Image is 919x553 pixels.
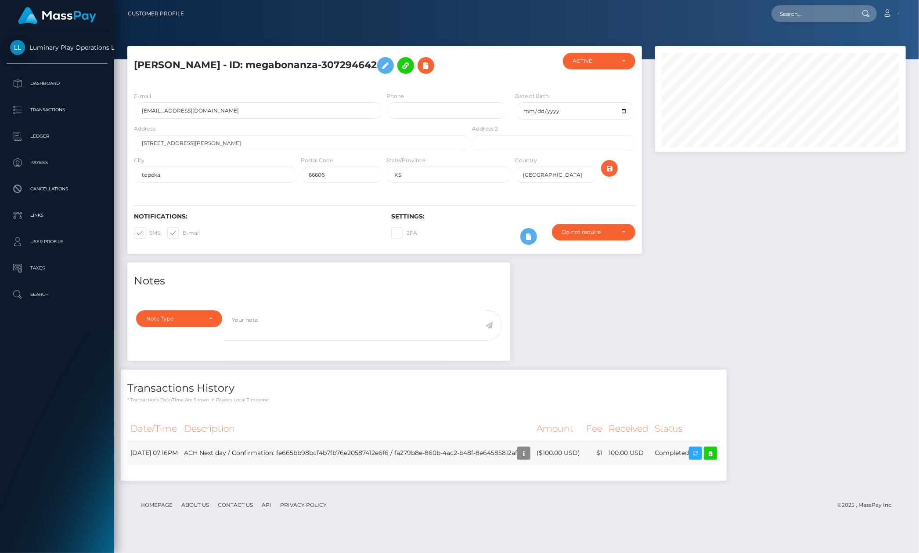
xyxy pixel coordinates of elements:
button: Do not require [552,224,635,240]
div: Note Type [146,315,202,322]
td: 100.00 USD [605,441,652,465]
p: Cancellations [10,182,104,196]
p: Taxes [10,262,104,275]
a: Cancellations [7,178,108,200]
a: About Us [178,498,213,512]
a: Homepage [137,498,176,512]
p: Links [10,209,104,222]
a: Transactions [7,99,108,121]
img: Luminary Play Operations Limited [10,40,25,55]
a: Links [7,204,108,226]
a: Ledger [7,125,108,147]
label: City [134,156,144,164]
a: Search [7,284,108,306]
td: ACH Next day / Confirmation: fe665bb98bcf4b7fb76e20587412e6f6 / fa279b8e-860b-4ac2-b48f-8e64585812af [181,441,533,465]
div: ACTIVE [573,58,615,65]
label: SMS [134,227,160,239]
a: Taxes [7,257,108,279]
label: E-mail [167,227,200,239]
a: User Profile [7,231,108,253]
h5: [PERSON_NAME] - ID: megabonanza-307294642 [134,53,464,78]
label: Postal Code [301,156,333,164]
a: Contact Us [214,498,256,512]
p: Dashboard [10,77,104,90]
td: $1 [583,441,605,465]
p: * Transactions date/time are shown in payee's local timezone [127,397,720,403]
label: Address [134,125,155,133]
button: Note Type [136,310,222,327]
h4: Notes [134,273,504,289]
p: Transactions [10,103,104,116]
input: Search... [771,5,854,22]
td: Completed [652,441,720,465]
label: 2FA [391,227,417,239]
a: Customer Profile [128,4,184,23]
p: Ledger [10,130,104,143]
th: Amount [533,417,583,441]
th: Fee [583,417,605,441]
a: Payees [7,152,108,174]
button: ACTIVE [563,53,635,69]
p: Search [10,288,104,301]
td: ($100.00 USD) [533,441,583,465]
th: Received [605,417,652,441]
td: [DATE] 07:16PM [127,441,181,465]
img: MassPay Logo [18,7,96,24]
div: © 2025 , MassPay Inc. [837,500,899,510]
a: API [258,498,275,512]
label: Address 2 [472,125,498,133]
th: Description [181,417,533,441]
p: Payees [10,156,104,169]
h4: Transactions History [127,381,720,396]
label: E-mail [134,92,151,100]
span: Luminary Play Operations Limited [7,44,108,51]
th: Date/Time [127,417,181,441]
a: Privacy Policy [277,498,330,512]
a: Dashboard [7,73,108,95]
label: State/Province [386,156,425,164]
p: User Profile [10,235,104,248]
h6: Notifications: [134,213,378,220]
h6: Settings: [391,213,635,220]
label: Date of Birth [515,92,549,100]
label: Country [515,156,537,164]
div: Do not require [562,229,615,236]
label: Phone [386,92,404,100]
th: Status [652,417,720,441]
